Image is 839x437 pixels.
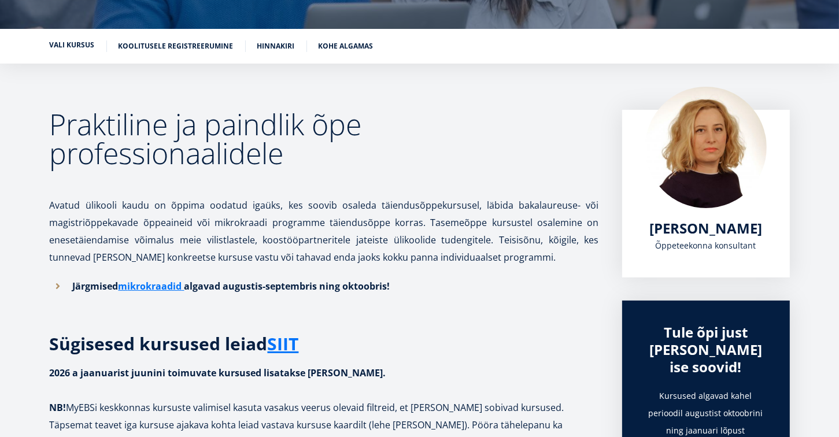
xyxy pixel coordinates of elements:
[50,332,299,355] strong: Sügisesed kursused leiad
[257,40,295,52] a: Hinnakiri
[268,335,299,353] a: SIIT
[128,277,182,295] a: ikrokraadid
[50,179,599,266] p: Avatud ülikooli kaudu on õppima oodatud igaüks, kes soovib osaleda täiendusõppekursusel, läbida b...
[649,220,762,237] a: [PERSON_NAME]
[73,280,390,292] strong: Järgmised algavad augustis-septembris ning oktoobris!
[50,110,599,168] h2: Praktiline ja paindlik õpe professionaalidele
[645,87,767,208] img: Kadri Osula Learning Journey Advisor
[319,40,374,52] a: Kohe algamas
[119,277,128,295] a: m
[649,218,762,238] span: [PERSON_NAME]
[645,237,767,254] div: Õppeteekonna konsultant
[50,39,95,51] a: Vali kursus
[275,1,311,11] span: First name
[119,40,234,52] a: Koolitusele registreerumine
[50,366,386,379] strong: 2026 a jaanuarist juunini toimuvate kursused lisatakse [PERSON_NAME].
[645,324,767,376] div: Tule õpi just [PERSON_NAME] ise soovid!
[50,401,66,414] strong: NB!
